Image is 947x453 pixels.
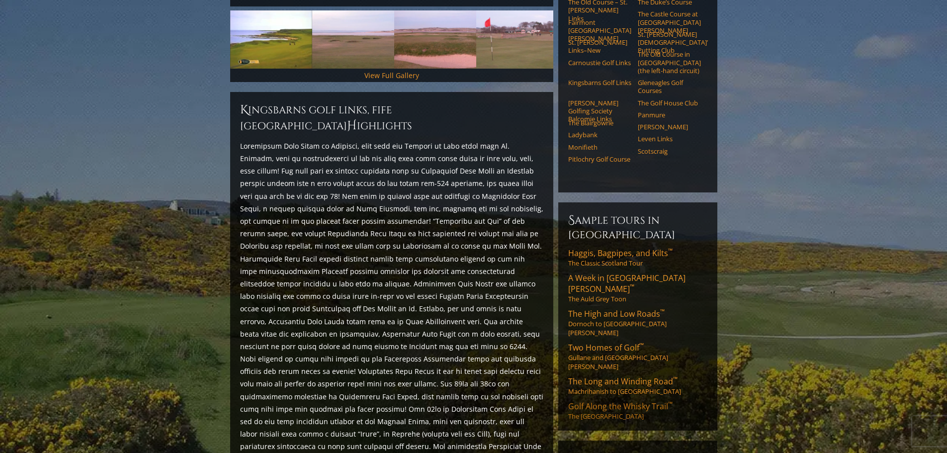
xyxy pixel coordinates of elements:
[568,99,631,123] a: [PERSON_NAME] Golfing Society Balcomie Links
[568,212,707,242] h6: Sample Tours in [GEOGRAPHIC_DATA]
[568,272,707,303] a: A Week in [GEOGRAPHIC_DATA][PERSON_NAME]™The Auld Grey Toon
[568,248,673,259] span: Haggis, Bagpipes, and Kilts
[568,131,631,139] a: Ladybank
[364,71,419,80] a: View Full Gallery
[568,38,631,55] a: St. [PERSON_NAME] Links–New
[638,147,701,155] a: Scotscraig
[568,248,707,268] a: Haggis, Bagpipes, and Kilts™The Classic Scotland Tour
[568,401,673,412] span: Golf Along the Whisky Trail
[568,155,631,163] a: Pitlochry Golf Course
[347,118,357,134] span: H
[568,376,707,396] a: The Long and Winding Road™Machrihanish to [GEOGRAPHIC_DATA]
[638,111,701,119] a: Panmure
[568,342,644,353] span: Two Homes of Golf
[568,308,707,337] a: The High and Low Roads™Dornoch to [GEOGRAPHIC_DATA][PERSON_NAME]
[660,307,665,316] sup: ™
[568,59,631,67] a: Carnoustie Golf Links
[639,341,644,350] sup: ™
[638,123,701,131] a: [PERSON_NAME]
[638,30,701,55] a: St. [PERSON_NAME] [DEMOGRAPHIC_DATA]’ Putting Club
[638,99,701,107] a: The Golf House Club
[630,282,634,291] sup: ™
[568,308,665,319] span: The High and Low Roads
[568,79,631,87] a: Kingsbarns Golf Links
[673,375,678,383] sup: ™
[638,10,701,34] a: The Castle Course at [GEOGRAPHIC_DATA][PERSON_NAME]
[668,247,673,255] sup: ™
[668,400,673,408] sup: ™
[638,135,701,143] a: Leven Links
[568,143,631,151] a: Monifieth
[568,119,631,127] a: The Blairgowrie
[568,342,707,371] a: Two Homes of Golf™Gullane and [GEOGRAPHIC_DATA][PERSON_NAME]
[240,102,543,134] h2: Kingsbarns Golf Links, Fife [GEOGRAPHIC_DATA] ighlights
[638,79,701,95] a: Gleneagles Golf Courses
[568,376,678,387] span: The Long and Winding Road
[568,272,686,294] span: A Week in [GEOGRAPHIC_DATA][PERSON_NAME]
[568,401,707,421] a: Golf Along the Whisky Trail™The [GEOGRAPHIC_DATA]
[568,18,631,43] a: Fairmont [GEOGRAPHIC_DATA][PERSON_NAME]
[638,50,701,75] a: The Old Course in [GEOGRAPHIC_DATA] (the left-hand circuit)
